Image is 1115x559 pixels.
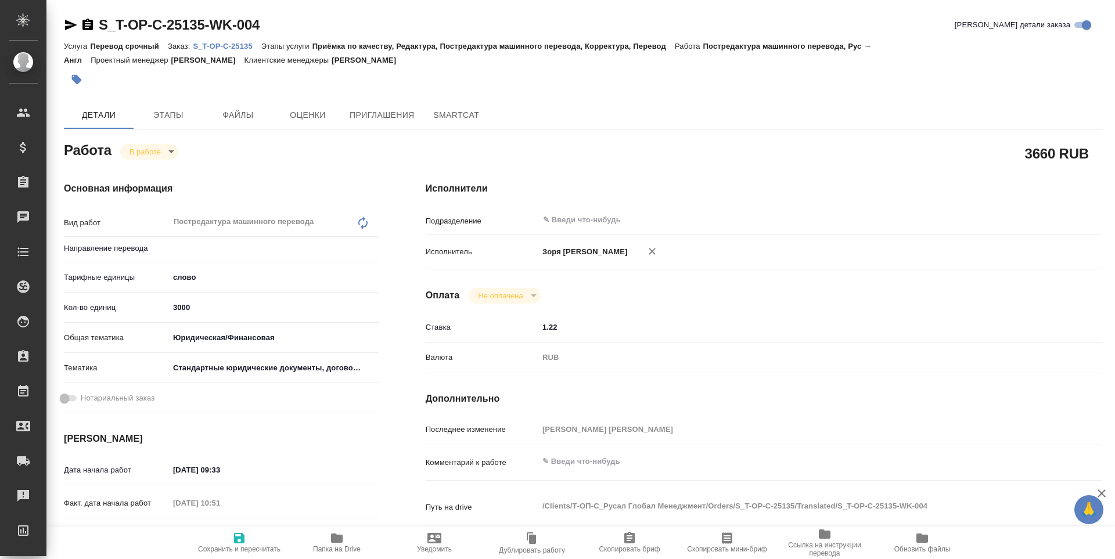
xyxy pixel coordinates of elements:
p: Последнее изменение [426,424,538,435]
div: Стандартные юридические документы, договоры, уставы [169,358,379,378]
p: Клиентские менеджеры [244,56,332,64]
button: Обновить файлы [873,526,971,559]
p: Факт. дата начала работ [64,497,169,509]
h4: Оплата [426,288,460,302]
span: Скопировать мини-бриф [687,545,767,553]
button: Сохранить и пересчитать [190,526,288,559]
h2: Работа [64,139,111,160]
span: Файлы [210,108,266,122]
button: Скопировать ссылку [81,18,95,32]
p: Кол-во единиц [64,302,169,313]
button: Папка на Drive [288,526,386,559]
div: В работе [120,144,178,160]
h4: Основная информация [64,182,379,196]
button: 🙏 [1074,495,1103,524]
p: Вид работ [64,217,169,229]
div: Юридическая/Финансовая [169,328,379,348]
p: Работа [675,42,703,51]
p: Комментарий к работе [426,457,538,468]
p: Исполнитель [426,246,538,258]
button: Скопировать бриф [581,526,678,559]
button: Добавить тэг [64,67,89,92]
span: SmartCat [429,108,484,122]
button: Ссылка на инструкции перевода [776,526,873,559]
button: Скопировать ссылку для ЯМессенджера [64,18,78,32]
button: Дублировать работу [483,526,581,559]
span: Папка на Drive [313,545,361,553]
p: Дата начала работ [64,464,169,476]
p: Этапы услуги [261,42,312,51]
button: Уведомить [386,526,483,559]
p: [PERSON_NAME] [332,56,405,64]
p: Путь на drive [426,502,538,513]
span: Обновить файлы [894,545,951,553]
a: S_T-OP-C-25135 [193,41,261,51]
span: 🙏 [1079,497,1099,522]
p: Тематика [64,362,169,374]
div: слово [169,268,379,287]
button: Open [373,246,375,248]
input: ✎ Введи что-нибудь [169,461,271,478]
button: В работе [126,147,164,157]
h4: [PERSON_NAME] [64,432,379,446]
span: Нотариальный заказ [81,392,154,404]
p: Услуга [64,42,90,51]
p: S_T-OP-C-25135 [193,42,261,51]
p: Валюта [426,352,538,363]
button: Скопировать мини-бриф [678,526,776,559]
span: Сохранить и пересчитать [198,545,280,553]
input: ✎ Введи что-нибудь [542,213,1003,227]
p: Проектный менеджер [91,56,171,64]
p: Приёмка по качеству, Редактура, Постредактура машинного перевода, Корректура, Перевод [312,42,675,51]
h2: 3660 RUB [1025,143,1089,163]
p: Ставка [426,322,538,333]
span: Уведомить [417,545,452,553]
p: Общая тематика [64,332,169,344]
p: Направление перевода [64,243,169,254]
input: Пустое поле [538,421,1046,438]
p: Перевод срочный [90,42,168,51]
span: Скопировать бриф [599,545,660,553]
span: Ссылка на инструкции перевода [783,541,866,557]
p: Тарифные единицы [64,272,169,283]
span: Детали [71,108,127,122]
p: [PERSON_NAME] [171,56,244,64]
span: Дублировать работу [499,546,565,554]
input: ✎ Введи что-нибудь [169,525,271,542]
textarea: /Clients/Т-ОП-С_Русал Глобал Менеджмент/Orders/S_T-OP-C-25135/Translated/S_T-OP-C-25135-WK-004 [538,496,1046,516]
div: В работе [469,288,540,304]
h4: Дополнительно [426,392,1102,406]
p: Заказ: [168,42,193,51]
p: Подразделение [426,215,538,227]
input: Пустое поле [169,495,271,511]
div: RUB [538,348,1046,367]
button: Open [1040,219,1042,221]
span: Оценки [280,108,336,122]
span: Приглашения [350,108,415,122]
span: [PERSON_NAME] детали заказа [955,19,1070,31]
a: S_T-OP-C-25135-WK-004 [99,17,260,33]
button: Удалить исполнителя [639,239,665,264]
p: Зоря [PERSON_NAME] [538,246,628,258]
button: Не оплачена [474,291,526,301]
span: Этапы [141,108,196,122]
input: ✎ Введи что-нибудь [169,299,379,316]
input: ✎ Введи что-нибудь [538,319,1046,336]
h4: Исполнители [426,182,1102,196]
